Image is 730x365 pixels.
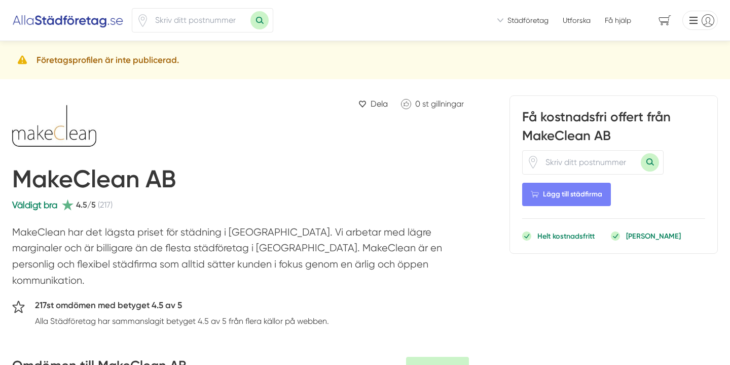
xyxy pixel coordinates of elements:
[12,224,469,293] p: MakeClean har det lägsta priset för städning i [GEOGRAPHIC_DATA]. Vi arbetar med lägre marginaler...
[12,164,176,198] h1: MakeClean AB
[522,108,705,150] h3: Få kostnadsfri offert från MakeClean AB
[76,198,96,211] span: 4.5/5
[136,14,149,27] svg: Pin / Karta
[415,99,420,109] span: 0
[563,15,591,25] a: Utforska
[354,95,392,112] a: Dela
[136,14,149,27] span: Klicka för att använda din position.
[422,99,464,109] span: st gillningar
[12,200,57,210] span: Väldigt bra
[507,15,549,25] span: Städföretag
[98,198,113,211] span: (217)
[35,315,329,327] p: Alla Städföretag har sammanslagit betyget 4.5 av 5 från flera källor på webben.
[396,95,469,112] a: Klicka för att gilla MakeClean AB
[35,298,329,315] h5: 217st omdömen med betyget 4.5 av 5
[527,156,539,169] span: Klicka för att använda din position.
[537,231,595,241] p: Helt kostnadsfritt
[651,12,678,29] span: navigation-cart
[527,156,539,169] svg: Pin / Karta
[250,11,269,29] button: Sök med postnummer
[641,153,659,172] button: Sök med postnummer
[371,97,388,110] span: Dela
[12,95,124,156] img: Logotyp MakeClean AB
[12,12,124,28] img: Alla Städföretag
[36,53,179,67] h5: Företagsprofilen är inte publicerad.
[605,15,631,25] span: Få hjälp
[149,9,250,32] input: Skriv ditt postnummer
[626,231,681,241] p: [PERSON_NAME]
[522,183,611,206] : Lägg till städfirma
[539,151,641,174] input: Skriv ditt postnummer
